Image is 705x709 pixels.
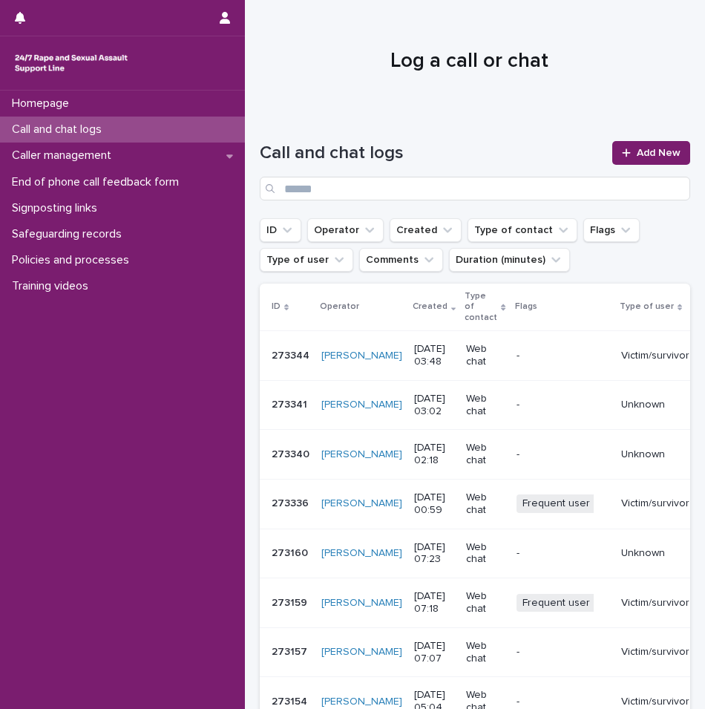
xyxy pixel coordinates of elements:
[449,248,570,272] button: Duration (minutes)
[307,218,384,242] button: Operator
[272,494,312,510] p: 273336
[414,442,454,467] p: [DATE] 02:18
[272,347,312,362] p: 273344
[466,442,504,467] p: Web chat
[6,148,123,163] p: Caller management
[272,693,310,708] p: 273154
[320,298,359,315] p: Operator
[517,646,609,659] p: -
[621,646,689,659] p: Victim/survivor
[517,494,596,513] span: Frequent user
[414,491,454,517] p: [DATE] 00:59
[517,399,609,411] p: -
[414,541,454,566] p: [DATE] 07:23
[321,696,402,708] a: [PERSON_NAME]
[6,227,134,241] p: Safeguarding records
[517,448,609,461] p: -
[620,298,674,315] p: Type of user
[515,298,537,315] p: Flags
[260,143,603,164] h1: Call and chat logs
[414,590,454,615] p: [DATE] 07:18
[260,218,301,242] button: ID
[465,288,497,326] p: Type of contact
[272,643,310,659] p: 273157
[272,445,312,461] p: 273340
[517,696,609,708] p: -
[413,298,447,315] p: Created
[272,298,281,315] p: ID
[6,175,191,189] p: End of phone call feedback form
[621,350,689,362] p: Victim/survivor
[321,497,402,510] a: [PERSON_NAME]
[272,544,311,560] p: 273160
[466,590,504,615] p: Web chat
[517,350,609,362] p: -
[583,218,640,242] button: Flags
[621,696,689,708] p: Victim/survivor
[390,218,462,242] button: Created
[359,248,443,272] button: Comments
[321,547,402,560] a: [PERSON_NAME]
[414,393,454,418] p: [DATE] 03:02
[466,640,504,665] p: Web chat
[6,97,81,111] p: Homepage
[321,646,402,659] a: [PERSON_NAME]
[260,49,679,74] h1: Log a call or chat
[637,148,681,158] span: Add New
[466,343,504,368] p: Web chat
[517,594,596,612] span: Frequent user
[621,399,689,411] p: Unknown
[414,343,454,368] p: [DATE] 03:48
[272,594,310,610] p: 273159
[466,541,504,566] p: Web chat
[6,201,109,215] p: Signposting links
[321,597,402,610] a: [PERSON_NAME]
[272,396,310,411] p: 273341
[414,640,454,665] p: [DATE] 07:07
[621,448,689,461] p: Unknown
[321,399,402,411] a: [PERSON_NAME]
[621,497,689,510] p: Victim/survivor
[468,218,577,242] button: Type of contact
[6,122,114,137] p: Call and chat logs
[466,491,504,517] p: Web chat
[321,350,402,362] a: [PERSON_NAME]
[517,547,609,560] p: -
[321,448,402,461] a: [PERSON_NAME]
[612,141,690,165] a: Add New
[260,177,690,200] input: Search
[621,597,689,610] p: Victim/survivor
[6,253,141,267] p: Policies and processes
[6,279,100,293] p: Training videos
[12,48,131,78] img: rhQMoQhaT3yELyF149Cw
[260,248,353,272] button: Type of user
[621,547,689,560] p: Unknown
[466,393,504,418] p: Web chat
